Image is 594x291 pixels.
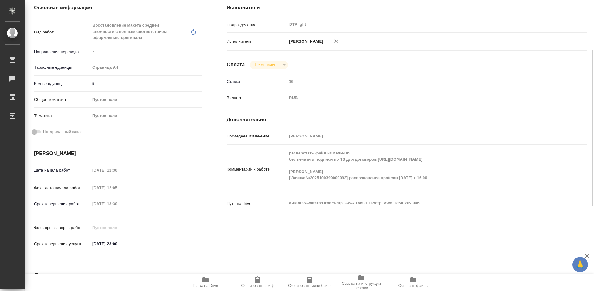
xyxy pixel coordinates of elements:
button: Скопировать бриф [231,274,283,291]
div: Страница А4 [90,62,202,73]
button: Удалить исполнителя [329,34,343,48]
p: Срок завершения услуги [34,241,90,247]
span: Нотариальный заказ [43,129,82,135]
button: 🙏 [572,257,588,272]
input: Пустое поле [90,223,144,232]
p: Валюта [227,95,287,101]
span: Ссылка на инструкции верстки [339,281,384,290]
p: Комментарий к работе [227,166,287,172]
input: Пустое поле [90,183,144,192]
span: 🙏 [575,258,585,271]
p: Тарифные единицы [34,64,90,71]
div: RUB [287,93,557,103]
div: Пустое поле [90,94,202,105]
h4: Исполнители [227,4,587,11]
h4: [PERSON_NAME] [34,150,202,157]
div: Пустое поле [92,113,195,119]
p: [PERSON_NAME] [287,38,323,45]
input: Пустое поле [287,77,557,86]
input: ✎ Введи что-нибудь [90,79,202,88]
p: Общая тематика [34,97,90,103]
input: ✎ Введи что-нибудь [90,239,144,248]
span: Скопировать мини-бриф [288,284,330,288]
p: Факт. срок заверш. работ [34,225,90,231]
p: Подразделение [227,22,287,28]
h4: Оплата [227,61,245,68]
p: Факт. дата начала работ [34,185,90,191]
p: Вид работ [34,29,90,35]
p: Путь на drive [227,201,287,207]
span: Папка на Drive [193,284,218,288]
textarea: разверстать файл из папки in без печати и подписи по ТЗ для договоров [URL][DOMAIN_NAME] [PERSON_... [287,148,557,189]
p: Ставка [227,79,287,85]
input: Пустое поле [90,199,144,208]
div: Пустое поле [92,97,195,103]
p: Последнее изменение [227,133,287,139]
span: Обновить файлы [398,284,428,288]
p: Кол-во единиц [34,80,90,87]
h2: Заказ [34,271,54,281]
div: Пустое поле [90,111,202,121]
p: Срок завершения работ [34,201,90,207]
div: Не оплачена [250,61,288,69]
textarea: /Clients/Awatera/Orders/dtp_AwA-1860/DTP/dtp_AwA-1860-WK-006 [287,198,557,208]
input: Пустое поле [90,166,144,175]
button: Ссылка на инструкции верстки [335,274,387,291]
button: Папка на Drive [179,274,231,291]
p: Тематика [34,113,90,119]
p: Направление перевода [34,49,90,55]
p: Дата начала работ [34,167,90,173]
h4: Дополнительно [227,116,587,124]
p: Исполнитель [227,38,287,45]
span: Скопировать бриф [241,284,273,288]
button: Не оплачена [253,62,280,67]
button: Обновить файлы [387,274,439,291]
input: Пустое поле [287,132,557,141]
button: Скопировать мини-бриф [283,274,335,291]
h4: Основная информация [34,4,202,11]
